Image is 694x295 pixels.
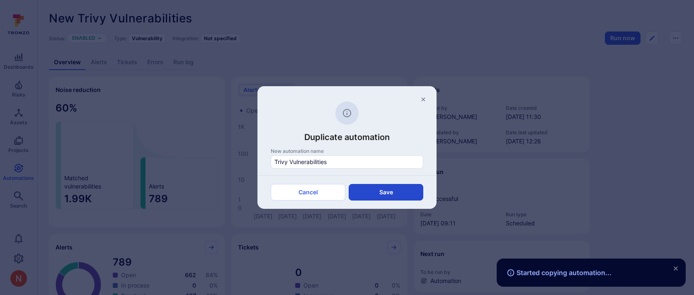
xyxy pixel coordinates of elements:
[507,268,611,277] span: Started copying automation...
[271,148,423,154] div: New automation name
[669,262,682,275] button: close
[271,184,345,201] button: Cancel
[274,158,420,166] input: New automation name
[349,184,423,201] button: copy automation
[271,131,423,143] h3: Duplicate automation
